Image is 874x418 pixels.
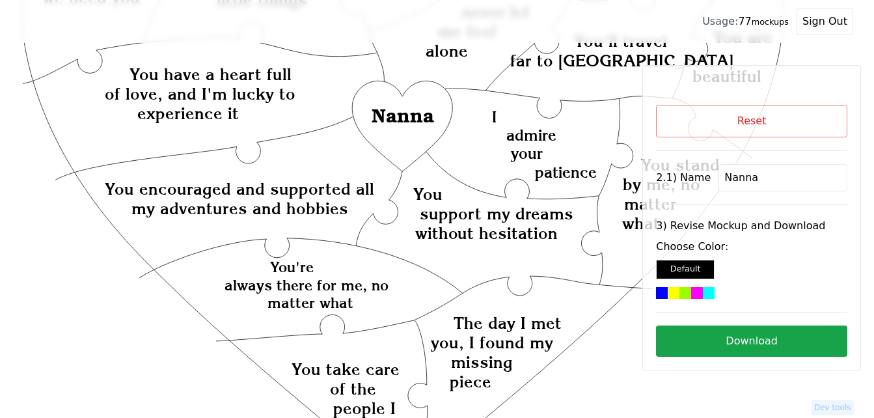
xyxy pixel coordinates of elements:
button: Reset [656,105,847,137]
text: patience [535,163,597,182]
button: Dev tools [812,400,854,415]
text: my adventures and hobbies [131,199,348,218]
text: piece [450,372,491,392]
text: matter what [267,294,353,311]
text: You encouraged and supported all [105,179,374,199]
text: The day I met [454,314,562,333]
text: by me, no [623,174,701,194]
text: I [493,108,497,126]
small: Default [670,264,701,273]
text: far to [GEOGRAPHIC_DATA] [511,51,734,71]
label: Choose Color: [656,239,847,255]
text: of love, and I'm lucky to [105,84,295,104]
label: 3) Revise Mockup and Download [656,218,847,234]
div: 77 [702,14,789,29]
text: Nanna [372,105,435,128]
text: support my dreams [420,204,574,223]
text: of the [330,379,376,398]
text: your [511,145,543,163]
text: You stand [641,155,720,174]
text: You have a heart full [130,64,292,84]
text: You [413,184,443,204]
small: mockups [752,17,789,27]
text: matter [624,194,677,214]
text: missing [451,353,513,372]
text: alone [426,41,469,61]
text: experience it [137,104,239,123]
text: what [623,214,661,233]
text: admire [506,126,556,145]
span: Usage: [702,15,738,27]
text: You take care [292,359,400,379]
text: without hesitation [415,223,558,243]
button: Sign Out [797,8,853,35]
text: You are [714,27,773,47]
button: Download [656,326,847,357]
label: 2.1) Name [656,170,711,186]
text: always there for me, no [225,276,389,294]
text: You're [270,258,314,276]
text: you, I found my [431,333,553,353]
text: people I [333,398,396,418]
